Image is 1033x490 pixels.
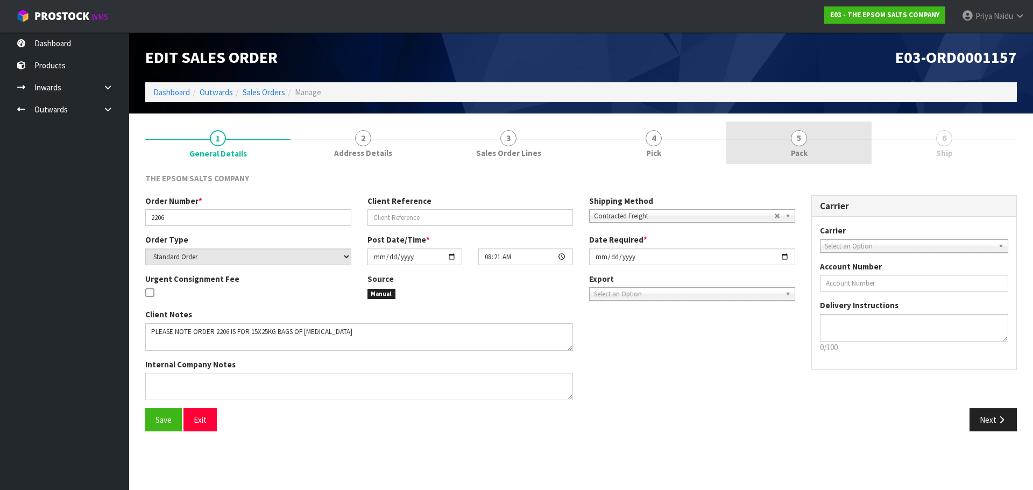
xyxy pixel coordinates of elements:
span: Pick [646,147,661,159]
input: Account Number [820,275,1009,292]
label: Client Reference [367,195,431,207]
span: Pack [791,147,808,159]
a: Outwards [200,87,233,97]
span: Address Details [334,147,392,159]
label: Post Date/Time [367,234,430,245]
span: Save [155,415,172,425]
input: Order Number [145,209,351,226]
span: Priya [975,11,992,21]
label: Source [367,273,394,285]
span: Sales Order Lines [476,147,541,159]
a: Dashboard [153,87,190,97]
span: Manage [295,87,321,97]
span: 3 [500,130,516,146]
input: Client Reference [367,209,574,226]
label: Order Number [145,195,202,207]
label: Internal Company Notes [145,359,236,370]
label: Export [589,273,614,285]
span: Edit Sales Order [145,47,278,67]
label: Account Number [820,261,882,272]
span: Contracted Freight [594,210,774,223]
span: 5 [791,130,807,146]
span: Select an Option [594,288,781,301]
span: General Details [145,165,1017,439]
span: 4 [646,130,662,146]
span: E03-ORD0001157 [895,47,1017,67]
span: Ship [936,147,953,159]
button: Next [970,408,1017,431]
span: 1 [210,130,226,146]
small: WMS [91,12,108,22]
label: Urgent Consignment Fee [145,273,239,285]
span: 2 [355,130,371,146]
span: General Details [189,148,247,159]
span: Select an Option [825,240,994,253]
a: Sales Orders [243,87,285,97]
p: 0/100 [820,342,1009,353]
span: THE EPSOM SALTS COMPANY [145,173,249,183]
label: Carrier [820,225,846,236]
h3: Carrier [820,201,1009,211]
span: Naidu [994,11,1013,21]
img: cube-alt.png [16,9,30,23]
label: Delivery Instructions [820,300,898,311]
span: ProStock [34,9,89,23]
span: 6 [936,130,952,146]
label: Shipping Method [589,195,653,207]
label: Client Notes [145,309,192,320]
label: Order Type [145,234,188,245]
span: Manual [367,289,396,300]
strong: E03 - THE EPSOM SALTS COMPANY [830,10,939,19]
a: E03 - THE EPSOM SALTS COMPANY [824,6,945,24]
button: Exit [183,408,217,431]
button: Save [145,408,182,431]
label: Date Required [589,234,647,245]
